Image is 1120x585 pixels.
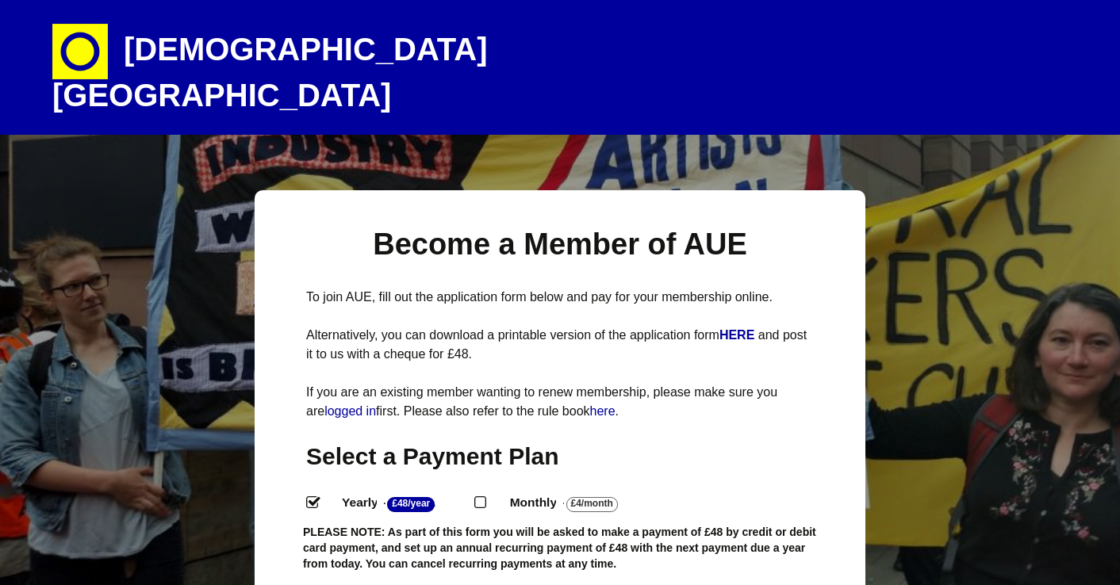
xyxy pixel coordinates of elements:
strong: £48/Year [387,497,435,512]
label: Yearly - . [328,491,474,514]
strong: £4/Month [566,497,618,512]
strong: HERE [719,328,754,342]
h1: Become a Member of AUE [306,225,814,264]
a: HERE [719,328,758,342]
p: To join AUE, fill out the application form below and pay for your membership online. [306,288,814,307]
p: If you are an existing member wanting to renew membership, please make sure you are first. Please... [306,383,814,421]
span: Select a Payment Plan [306,443,559,469]
a: logged in [324,404,376,418]
label: Monthly - . [496,491,658,514]
a: here [590,404,616,418]
p: Alternatively, you can download a printable version of the application form and post it to us wit... [306,326,814,364]
img: circle-e1448293145835.png [52,24,108,79]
